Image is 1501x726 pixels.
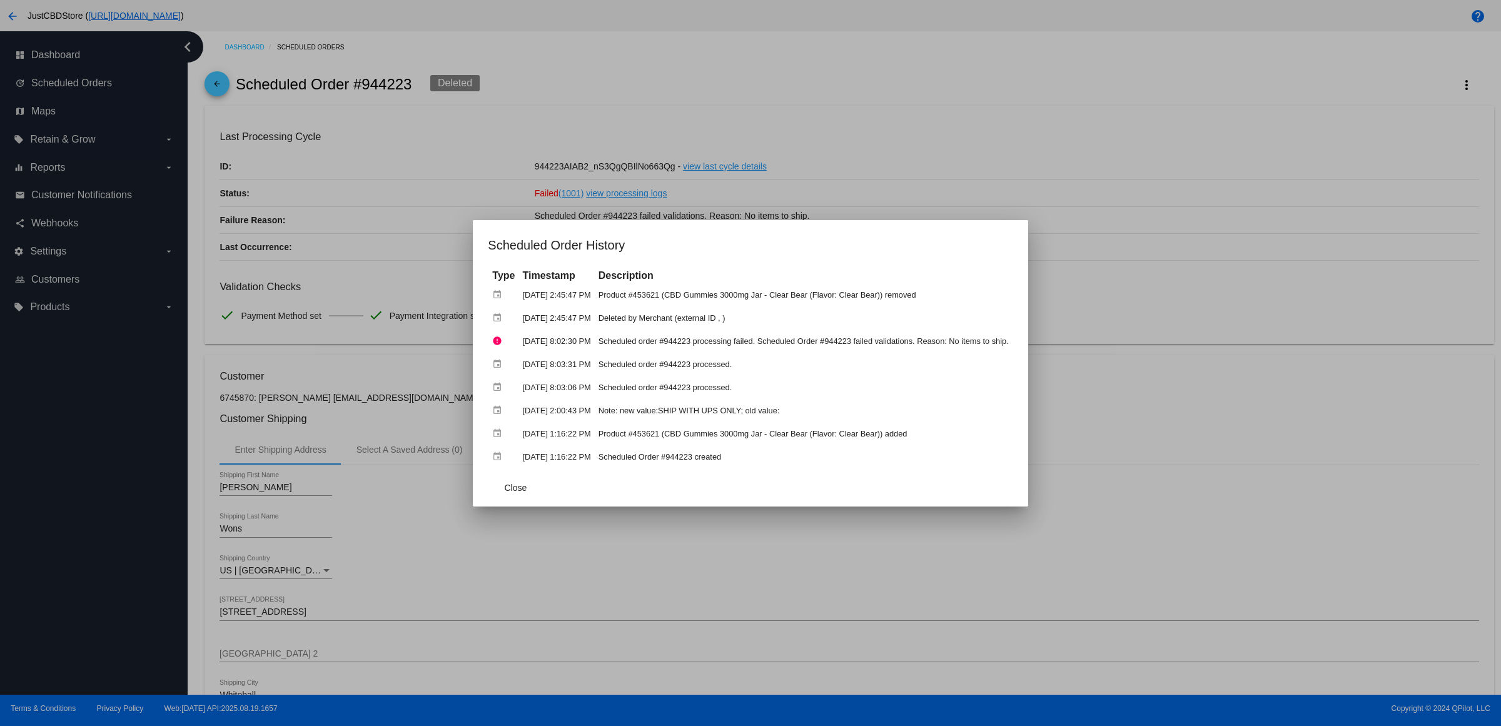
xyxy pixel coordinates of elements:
[519,353,594,375] td: [DATE] 8:03:31 PM
[519,269,594,283] th: Timestamp
[492,308,507,328] mat-icon: event
[488,476,543,499] button: Close dialog
[492,401,507,420] mat-icon: event
[519,330,594,352] td: [DATE] 8:02:30 PM
[519,446,594,468] td: [DATE] 1:16:22 PM
[595,307,1012,329] td: Deleted by Merchant (external ID , )
[504,483,527,493] span: Close
[492,424,507,443] mat-icon: event
[519,284,594,306] td: [DATE] 2:45:47 PM
[595,284,1012,306] td: Product #453621 (CBD Gummies 3000mg Jar - Clear Bear (Flavor: Clear Bear)) removed
[489,269,518,283] th: Type
[595,446,1012,468] td: Scheduled Order #944223 created
[595,376,1012,398] td: Scheduled order #944223 processed.
[595,353,1012,375] td: Scheduled order #944223 processed.
[488,235,1013,255] h1: Scheduled Order History
[595,269,1012,283] th: Description
[492,285,507,305] mat-icon: event
[595,330,1012,352] td: Scheduled order #944223 processing failed. Scheduled Order #944223 failed validations. Reason: No...
[519,400,594,421] td: [DATE] 2:00:43 PM
[492,447,507,466] mat-icon: event
[595,400,1012,421] td: Note: new value:SHIP WITH UPS ONLY; old value:
[519,307,594,329] td: [DATE] 2:45:47 PM
[519,376,594,398] td: [DATE] 8:03:06 PM
[492,355,507,374] mat-icon: event
[492,331,507,351] mat-icon: error
[519,423,594,445] td: [DATE] 1:16:22 PM
[595,423,1012,445] td: Product #453621 (CBD Gummies 3000mg Jar - Clear Bear (Flavor: Clear Bear)) added
[492,378,507,397] mat-icon: event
